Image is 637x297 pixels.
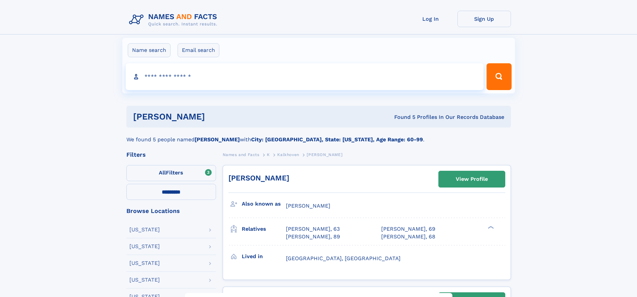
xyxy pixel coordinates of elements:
[129,261,160,266] div: [US_STATE]
[404,11,457,27] a: Log In
[126,152,216,158] div: Filters
[486,225,494,230] div: ❯
[178,43,219,57] label: Email search
[126,128,511,144] div: We found 5 people named with .
[277,150,299,159] a: Kalkhoven
[487,63,511,90] button: Search Button
[128,43,171,57] label: Name search
[286,255,401,262] span: [GEOGRAPHIC_DATA], [GEOGRAPHIC_DATA]
[267,152,270,157] span: K
[129,227,160,232] div: [US_STATE]
[129,244,160,249] div: [US_STATE]
[159,169,166,176] span: All
[286,225,340,233] a: [PERSON_NAME], 63
[195,136,240,143] b: [PERSON_NAME]
[307,152,342,157] span: [PERSON_NAME]
[126,11,223,29] img: Logo Names and Facts
[300,114,504,121] div: Found 5 Profiles In Our Records Database
[251,136,423,143] b: City: [GEOGRAPHIC_DATA], State: [US_STATE], Age Range: 60-99
[126,208,216,214] div: Browse Locations
[129,277,160,283] div: [US_STATE]
[381,233,435,240] a: [PERSON_NAME], 68
[439,171,505,187] a: View Profile
[381,225,435,233] a: [PERSON_NAME], 69
[286,233,340,240] a: [PERSON_NAME], 89
[242,251,286,262] h3: Lived in
[277,152,299,157] span: Kalkhoven
[228,174,289,182] a: [PERSON_NAME]
[457,11,511,27] a: Sign Up
[126,165,216,181] label: Filters
[126,63,484,90] input: search input
[242,198,286,210] h3: Also known as
[456,171,488,187] div: View Profile
[286,203,330,209] span: [PERSON_NAME]
[133,113,300,121] h1: [PERSON_NAME]
[267,150,270,159] a: K
[242,223,286,235] h3: Relatives
[223,150,259,159] a: Names and Facts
